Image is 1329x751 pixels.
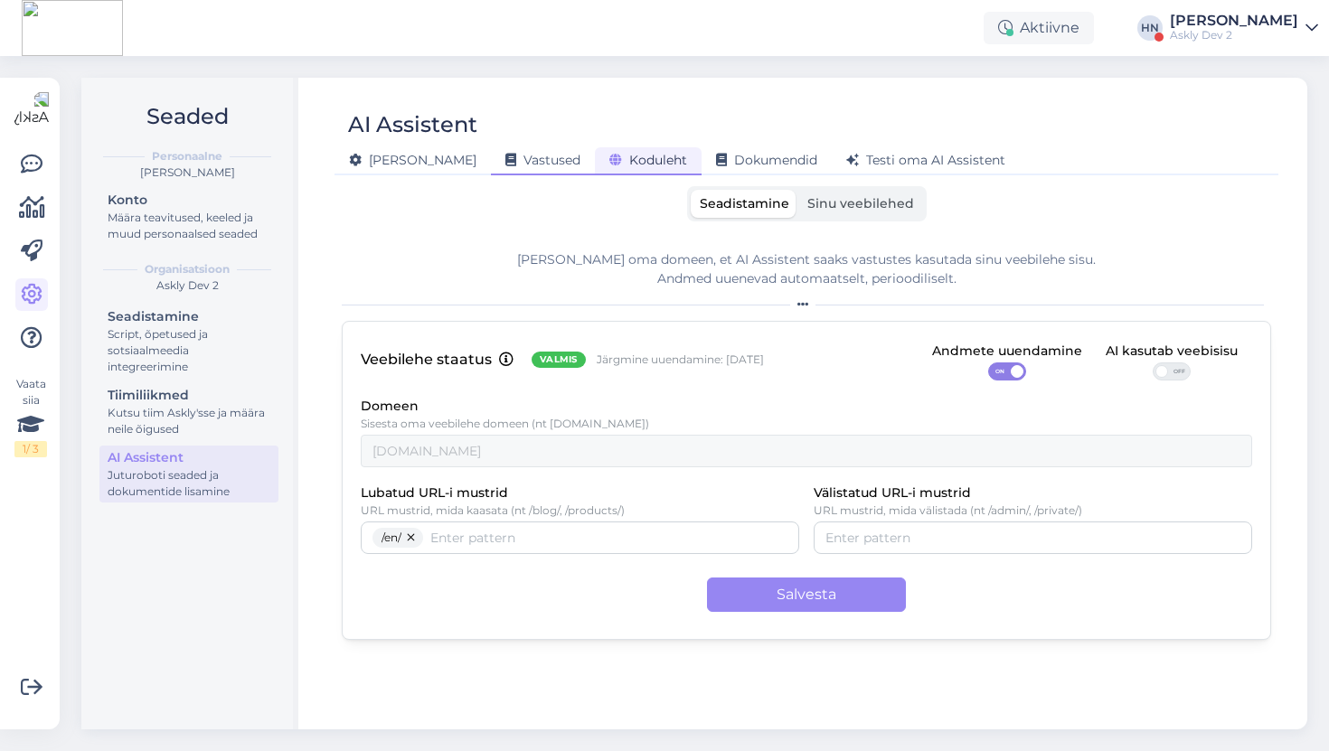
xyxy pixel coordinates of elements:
[108,405,270,437] div: Kutsu tiim Askly'sse ja määra neile õigused
[807,195,914,211] span: Sinu veebilehed
[1170,14,1318,42] a: [PERSON_NAME]Askly Dev 2
[361,397,419,417] label: Domeen
[348,108,477,142] div: AI Assistent
[108,307,270,326] div: Seadistamine
[108,448,270,467] div: AI Assistent
[96,99,278,134] h2: Seaded
[361,504,799,517] p: URL mustrid, mida kaasata (nt /blog/, /products/)
[716,152,817,168] span: Dokumendid
[814,483,971,503] label: Välistatud URL-i mustrid
[99,305,278,378] a: SeadistamineScript, õpetused ja sotsiaalmeedia integreerimine
[1170,14,1298,28] div: [PERSON_NAME]
[989,363,1011,380] span: ON
[700,195,789,211] span: Seadistamine
[825,528,1240,548] input: Enter pattern
[108,191,270,210] div: Konto
[108,467,270,500] div: Juturoboti seaded ja dokumentide lisamine
[846,152,1005,168] span: Testi oma AI Assistent
[152,148,222,164] b: Personaalne
[707,577,906,612] button: Salvesta
[430,528,787,548] input: Enter pattern
[14,376,47,457] div: Vaata siia
[108,326,270,375] div: Script, õpetused ja sotsiaalmeedia integreerimine
[1170,28,1298,42] div: Askly Dev 2
[361,435,1252,467] input: example.com
[984,12,1094,44] div: Aktiivne
[1168,363,1190,380] span: OFF
[540,352,578,367] span: Valmis
[382,528,401,548] span: /en/
[99,446,278,502] a: AI AssistentJuturoboti seaded ja dokumentide lisamine
[342,250,1271,288] div: [PERSON_NAME] oma domeen, et AI Assistent saaks vastustes kasutada sinu veebilehe sisu. Andmed uu...
[1137,15,1163,41] div: HN
[349,152,476,168] span: [PERSON_NAME]
[361,418,1252,430] p: Sisesta oma veebilehe domeen (nt [DOMAIN_NAME])
[145,261,230,277] b: Organisatsioon
[14,441,47,457] div: 1 / 3
[932,342,1082,361] div: Andmete uuendamine
[96,277,278,294] div: Askly Dev 2
[108,386,270,405] div: Tiimiliikmed
[609,152,687,168] span: Koduleht
[505,152,580,168] span: Vastused
[597,352,764,368] p: Järgmine uuendamine: [DATE]
[361,349,492,371] p: Veebilehe staatus
[14,92,49,127] img: Askly Logo
[99,383,278,440] a: TiimiliikmedKutsu tiim Askly'sse ja määra neile õigused
[361,483,508,503] label: Lubatud URL-i mustrid
[96,164,278,181] div: [PERSON_NAME]
[108,210,270,242] div: Määra teavitused, keeled ja muud personaalsed seaded
[814,504,1252,517] p: URL mustrid, mida välistada (nt /admin/, /private/)
[99,188,278,245] a: KontoMäära teavitused, keeled ja muud personaalsed seaded
[1106,342,1238,361] div: AI kasutab veebisisu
